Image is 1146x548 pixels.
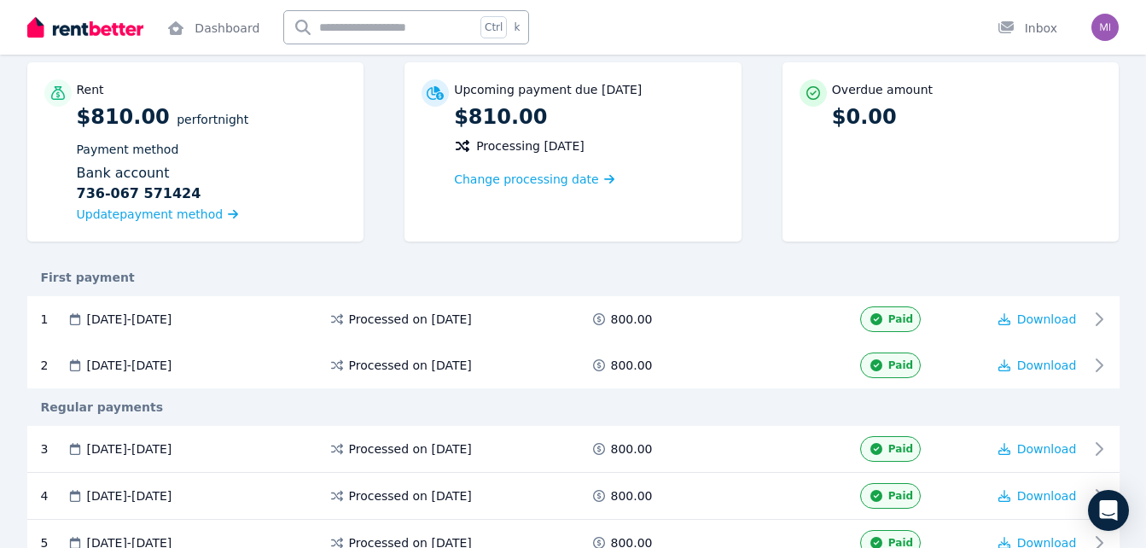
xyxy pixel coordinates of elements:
span: Ctrl [480,16,507,38]
div: Open Intercom Messenger [1088,490,1129,531]
span: Processed on [DATE] [349,311,472,328]
span: Processed on [DATE] [349,440,472,458]
button: Download [998,487,1077,504]
div: 1 [41,311,67,328]
span: 800.00 [611,357,653,374]
img: Michelle Walker [1091,14,1119,41]
b: 736-067 571424 [77,184,201,204]
span: per Fortnight [177,113,248,126]
button: Download [998,357,1077,374]
span: Processing [DATE] [476,137,585,154]
span: Download [1017,489,1077,503]
span: Processed on [DATE] [349,357,472,374]
p: Overdue amount [832,81,933,98]
span: Download [1017,442,1077,456]
p: $810.00 [454,103,724,131]
div: First payment [27,269,1120,286]
span: Paid [888,489,913,503]
div: 4 [41,483,67,509]
span: Paid [888,442,913,456]
span: [DATE] - [DATE] [87,311,172,328]
span: Change processing date [454,171,599,188]
span: Download [1017,359,1077,372]
button: Download [998,311,1077,328]
span: Paid [888,359,913,372]
div: Inbox [998,20,1057,37]
span: Processed on [DATE] [349,487,472,504]
span: Download [1017,312,1077,326]
div: 3 [41,436,67,462]
span: Update payment method [77,207,224,221]
div: Regular payments [27,399,1120,416]
a: Change processing date [454,171,614,188]
p: Payment method [77,141,347,158]
span: Paid [888,312,913,326]
span: 800.00 [611,487,653,504]
p: $810.00 [77,103,347,224]
p: Upcoming payment due [DATE] [454,81,642,98]
span: 800.00 [611,440,653,458]
button: Download [998,440,1077,458]
p: Rent [77,81,104,98]
div: 2 [41,357,67,374]
div: Bank account [77,163,347,204]
span: [DATE] - [DATE] [87,440,172,458]
span: 800.00 [611,311,653,328]
img: RentBetter [27,15,143,40]
span: [DATE] - [DATE] [87,487,172,504]
p: $0.00 [832,103,1102,131]
span: k [514,20,520,34]
span: [DATE] - [DATE] [87,357,172,374]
